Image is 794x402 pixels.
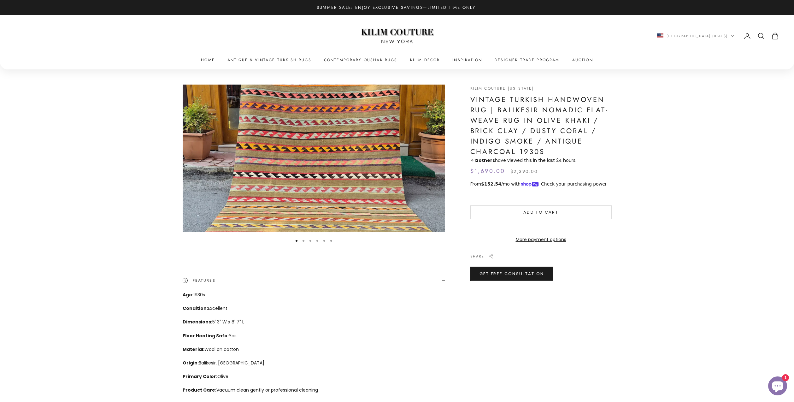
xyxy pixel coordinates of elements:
[183,387,439,394] p: Vacuum clean gently or professional cleaning
[657,33,734,39] button: Change country or currency
[183,277,215,284] span: Features
[470,267,553,281] a: Get Free Consultation
[470,253,494,259] button: Share
[183,319,212,325] strong: Dimensions:
[183,305,439,312] p: Excellent
[183,292,193,298] strong: Age:
[474,157,495,163] strong: others
[667,33,728,39] span: [GEOGRAPHIC_DATA] (USD $)
[183,85,445,232] img: Vintage Turkish Balıkesir flat-weave kilim rug from 1930s, handwoven wool rug with tribal pattern...
[317,4,478,11] p: Summer Sale: Enjoy Exclusive Savings—Limited Time Only!
[470,236,612,243] a: More payment options
[657,32,779,40] nav: Secondary navigation
[183,291,439,299] p: 1930s
[183,85,445,232] div: Item 1 of 6
[470,167,505,176] sale-price: $1,690.00
[201,57,215,63] a: Home
[183,387,216,393] strong: Product Care:
[470,205,612,219] button: Add to cart
[766,376,789,397] inbox-online-store-chat: Shopify online store chat
[183,373,439,380] p: Olive
[15,57,779,63] nav: Primary navigation
[510,168,538,175] compare-at-price: $2,390.00
[474,157,479,163] span: 12
[183,267,445,294] summary: Features
[657,33,663,38] img: United States
[227,57,311,63] a: Antique & Vintage Turkish Rugs
[183,346,439,353] p: Wool on cotton
[410,57,440,63] summary: Kilim Decor
[183,318,439,326] p: 5' 3" W x 8' 7" L
[183,333,229,339] strong: Floor Heating Safe:
[324,57,397,63] a: Contemporary Oushak Rugs
[183,373,217,380] strong: Primary Color:
[183,360,199,366] strong: Origin:
[452,57,482,63] a: Inspiration
[358,21,437,51] img: Logo of Kilim Couture New York
[470,94,612,157] h1: Vintage Turkish Handwoven Rug | Balikesir Nomadic Flat-Weave Rug in Olive Khaki / Brick Clay / Du...
[470,157,612,164] p: ✧ have viewed this in the last 24 hours.
[183,359,439,367] p: Balikesir, [GEOGRAPHIC_DATA]
[495,57,560,63] a: Designer Trade Program
[572,57,593,63] a: Auction
[183,305,208,311] strong: Condition:
[183,332,439,340] p: Yes
[470,253,485,259] span: Share
[470,86,534,91] a: Kilim Couture [US_STATE]
[183,346,204,352] strong: Material:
